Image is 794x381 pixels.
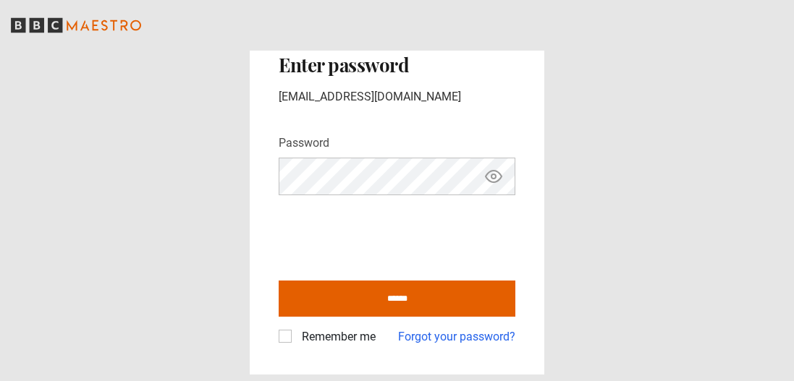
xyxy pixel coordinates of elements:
[296,328,376,346] label: Remember me
[11,14,141,36] svg: BBC Maestro
[398,328,515,346] a: Forgot your password?
[279,134,329,152] label: Password
[279,54,515,76] h2: Enter password
[481,164,506,189] button: Show password
[279,207,499,263] iframe: reCAPTCHA
[279,88,515,106] p: [EMAIL_ADDRESS][DOMAIN_NAME]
